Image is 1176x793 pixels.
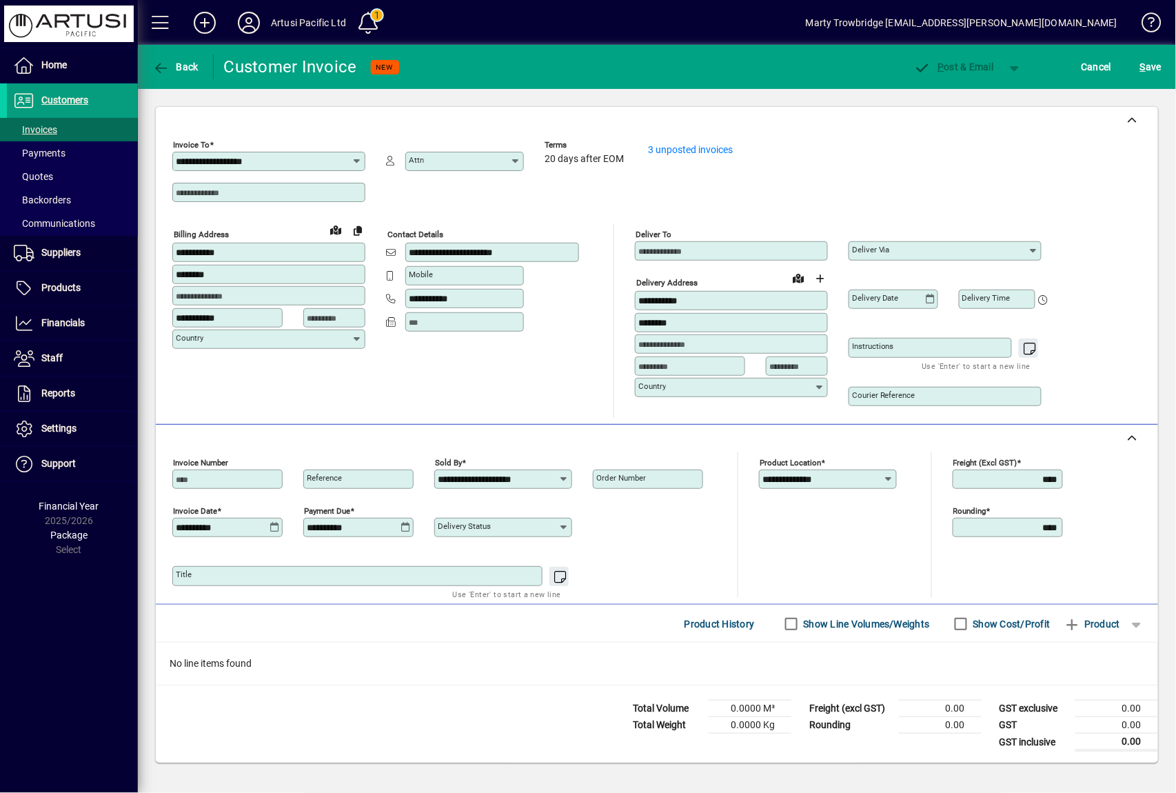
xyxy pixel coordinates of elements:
[802,717,899,734] td: Rounding
[802,701,899,717] td: Freight (excl GST)
[626,717,709,734] td: Total Weight
[152,61,199,72] span: Back
[409,270,433,279] mat-label: Mobile
[7,212,138,235] a: Communications
[325,219,347,241] a: View on map
[7,236,138,270] a: Suppliers
[801,617,930,631] label: Show Line Volumes/Weights
[596,473,646,483] mat-label: Order number
[899,701,982,717] td: 0.00
[638,381,666,391] mat-label: Country
[852,245,890,254] mat-label: Deliver via
[1057,612,1127,636] button: Product
[304,506,350,516] mat-label: Payment due
[41,423,77,434] span: Settings
[7,48,138,83] a: Home
[922,358,1031,374] mat-hint: Use 'Enter' to start a new line
[41,317,85,328] span: Financials
[41,352,63,363] span: Staff
[14,218,95,229] span: Communications
[41,59,67,70] span: Home
[39,501,99,512] span: Financial Year
[227,10,271,35] button: Profile
[7,271,138,305] a: Products
[41,282,81,293] span: Products
[1140,56,1162,78] span: ave
[183,10,227,35] button: Add
[993,734,1075,751] td: GST inclusive
[7,412,138,446] a: Settings
[1064,613,1120,635] span: Product
[852,390,915,400] mat-label: Courier Reference
[7,306,138,341] a: Financials
[685,613,755,635] span: Product History
[852,293,899,303] mat-label: Delivery date
[993,717,1075,734] td: GST
[1140,61,1146,72] span: S
[176,333,203,343] mat-label: Country
[224,56,357,78] div: Customer Invoice
[453,586,561,602] mat-hint: Use 'Enter' to start a new line
[993,701,1075,717] td: GST exclusive
[173,140,210,150] mat-label: Invoice To
[7,188,138,212] a: Backorders
[971,617,1051,631] label: Show Cost/Profit
[709,717,791,734] td: 0.0000 Kg
[173,506,217,516] mat-label: Invoice date
[907,54,1001,79] button: Post & Email
[636,230,671,239] mat-label: Deliver To
[149,54,202,79] button: Back
[545,141,627,150] span: Terms
[435,458,462,468] mat-label: Sold by
[7,341,138,376] a: Staff
[899,717,982,734] td: 0.00
[176,570,192,579] mat-label: Title
[1075,701,1158,717] td: 0.00
[41,388,75,399] span: Reports
[962,293,1011,303] mat-label: Delivery time
[1075,734,1158,751] td: 0.00
[7,165,138,188] a: Quotes
[709,701,791,717] td: 0.0000 M³
[50,530,88,541] span: Package
[41,94,88,106] span: Customers
[14,194,71,205] span: Backorders
[347,219,369,241] button: Copy to Delivery address
[41,458,76,469] span: Support
[953,506,986,516] mat-label: Rounding
[41,247,81,258] span: Suppliers
[14,171,53,182] span: Quotes
[852,341,894,351] mat-label: Instructions
[626,701,709,717] td: Total Volume
[760,458,821,468] mat-label: Product location
[14,148,65,159] span: Payments
[953,458,1017,468] mat-label: Freight (excl GST)
[1082,56,1112,78] span: Cancel
[409,155,424,165] mat-label: Attn
[307,473,342,483] mat-label: Reference
[138,54,214,79] app-page-header-button: Back
[938,61,944,72] span: P
[376,63,394,72] span: NEW
[14,124,57,135] span: Invoices
[1078,54,1115,79] button: Cancel
[7,141,138,165] a: Payments
[7,377,138,411] a: Reports
[648,144,733,155] a: 3 unposted invoices
[156,643,1158,685] div: No line items found
[914,61,994,72] span: ost & Email
[7,447,138,481] a: Support
[7,118,138,141] a: Invoices
[809,268,831,290] button: Choose address
[787,267,809,289] a: View on map
[173,458,228,468] mat-label: Invoice number
[438,521,491,531] mat-label: Delivery status
[1137,54,1165,79] button: Save
[679,612,760,636] button: Product History
[271,12,346,34] div: Artusi Pacific Ltd
[806,12,1117,34] div: Marty Trowbridge [EMAIL_ADDRESS][PERSON_NAME][DOMAIN_NAME]
[1131,3,1159,48] a: Knowledge Base
[1075,717,1158,734] td: 0.00
[545,154,624,165] span: 20 days after EOM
